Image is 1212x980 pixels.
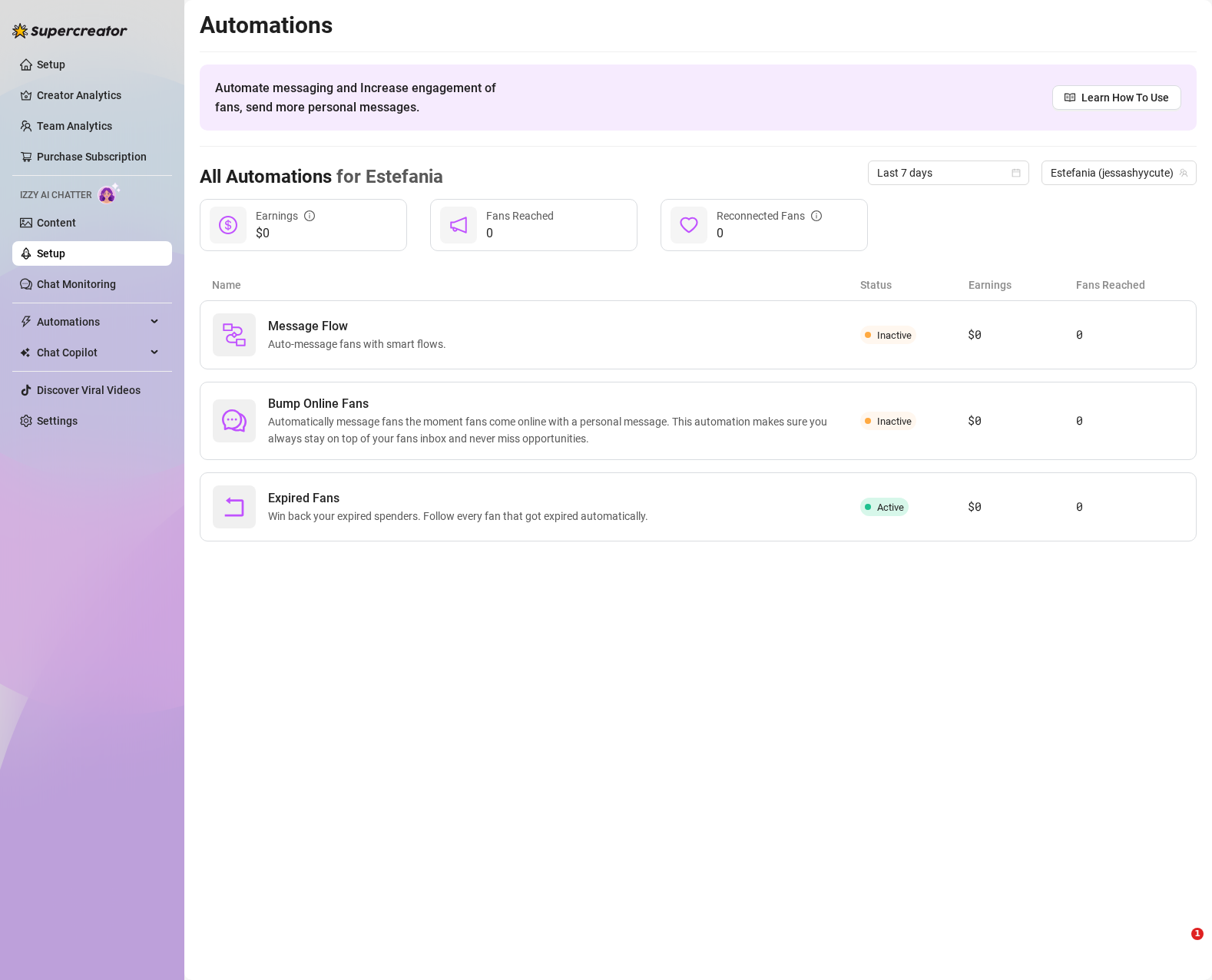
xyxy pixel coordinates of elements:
[304,210,315,221] span: info-circle
[20,188,91,203] span: Izzy AI Chatter
[37,340,146,365] span: Chat Copilot
[37,58,65,71] a: Setup
[717,224,822,243] span: 0
[37,384,141,396] a: Discover Viral Videos
[12,23,127,38] img: logo-BBDzfeDw.svg
[222,495,247,519] span: rollback
[1051,161,1187,184] span: Estefania (jessashyycute)
[1076,276,1184,293] article: Fans Reached
[20,347,30,358] img: Chat Copilot
[1076,326,1184,344] article: 0
[268,395,860,413] span: Bump Online Fans
[222,323,247,347] img: svg%3e
[37,415,78,427] a: Settings
[37,278,116,290] a: Chat Monitoring
[219,216,237,234] span: dollar
[256,207,315,224] div: Earnings
[37,83,160,108] a: Creator Analytics
[332,166,443,187] span: for Estefania
[968,326,1075,344] article: $0
[1076,498,1184,516] article: 0
[37,120,112,132] a: Team Analytics
[268,317,452,336] span: Message Flow
[37,310,146,334] span: Automations
[268,336,452,353] span: Auto-message fans with smart flows.
[1179,168,1188,177] span: team
[1052,85,1181,110] a: Learn How To Use
[20,316,32,328] span: thunderbolt
[860,276,969,293] article: Status
[268,489,654,508] span: Expired Fans
[968,412,1075,430] article: $0
[486,224,554,243] span: 0
[1076,412,1184,430] article: 0
[37,217,76,229] a: Content
[486,210,554,222] span: Fans Reached
[877,416,912,427] span: Inactive
[268,508,654,525] span: Win back your expired spenders. Follow every fan that got expired automatically.
[811,210,822,221] span: info-circle
[212,276,860,293] article: Name
[200,11,1197,40] h2: Automations
[1191,928,1204,940] span: 1
[969,276,1077,293] article: Earnings
[222,409,247,433] span: comment
[717,207,822,224] div: Reconnected Fans
[877,329,912,341] span: Inactive
[449,216,468,234] span: notification
[98,182,121,204] img: AI Chatter
[215,78,511,117] span: Automate messaging and Increase engagement of fans, send more personal messages.
[1081,89,1169,106] span: Learn How To Use
[268,413,860,447] span: Automatically message fans the moment fans come online with a personal message. This automation m...
[968,498,1075,516] article: $0
[256,224,315,243] span: $0
[1065,92,1075,103] span: read
[1160,928,1197,965] iframe: Intercom live chat
[680,216,698,234] span: heart
[1012,168,1021,177] span: calendar
[200,165,443,190] h3: All Automations
[877,502,904,513] span: Active
[37,247,65,260] a: Setup
[37,151,147,163] a: Purchase Subscription
[877,161,1020,184] span: Last 7 days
